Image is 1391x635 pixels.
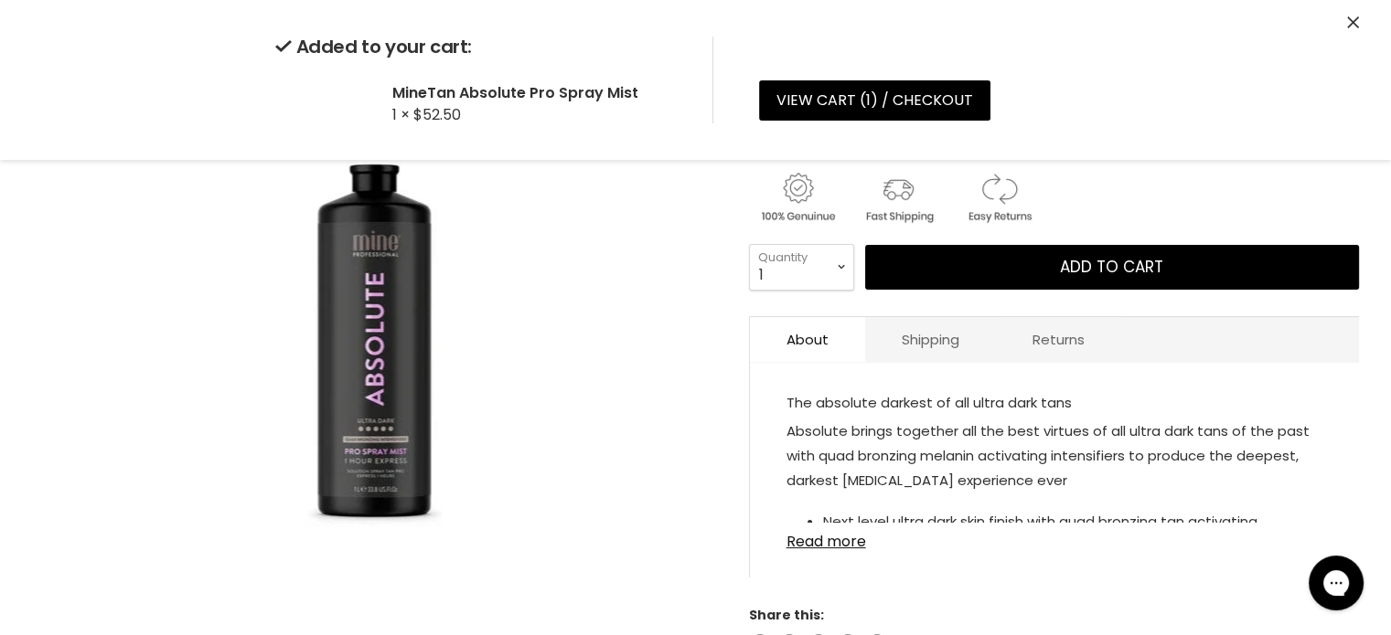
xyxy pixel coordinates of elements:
button: Add to cart [865,245,1359,291]
h2: MineTan Absolute Pro Spray Mist [392,83,683,102]
a: About [750,317,865,362]
img: MineTan Absolute Pro Spray Mist [305,146,442,535]
a: Shipping [865,317,996,362]
img: genuine.gif [749,170,846,226]
p: Absolute brings together all the best virtues of all ultra dark tans of the past with quad bronzi... [786,418,1322,496]
a: Read more [786,523,1322,550]
span: $52.50 [413,104,461,125]
select: Quantity [749,244,854,290]
span: 1 [866,90,871,111]
p: The absolute darkest of all ultra dark tans [786,390,1322,418]
a: Returns [996,317,1121,362]
h2: Added to your cart: [275,37,683,58]
span: 1 × [392,104,410,125]
button: Close [1347,14,1359,33]
span: Share this: [749,606,824,624]
li: Next level ultra dark skin finish with quad bronzing tan activating intensifiers [823,510,1322,556]
img: shipping.gif [850,170,947,226]
a: View cart (1) / Checkout [759,80,990,121]
span: Add to cart [1060,256,1163,278]
img: returns.gif [950,170,1047,226]
iframe: Gorgias live chat messenger [1300,549,1373,617]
